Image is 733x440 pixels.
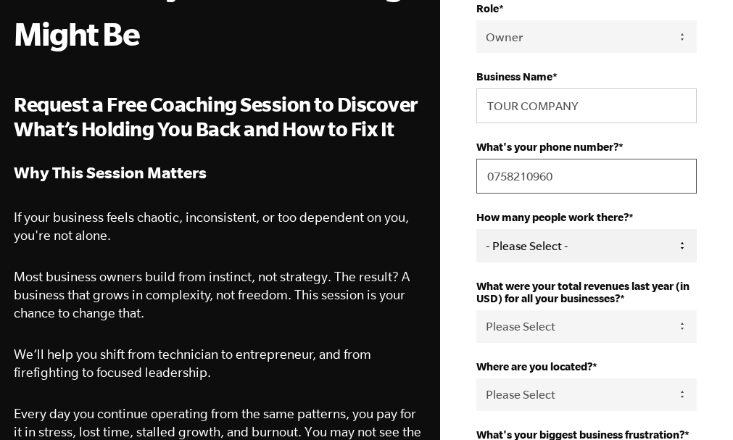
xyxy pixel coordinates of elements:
span: Request a Free Coaching Session to Discover What’s Holding You Back and How to Fix It [14,93,418,140]
strong: How many people work there? [476,211,629,223]
strong: What were your total revenues last year (in USD) for all your businesses? [476,280,689,304]
strong: Role [476,2,499,14]
span: We’ll help you shift from technician to entrepreneur, and from firefighting to focused leadership. [14,346,371,380]
span: If your business feels chaotic, inconsistent, or too dependent on you, you're not alone. [14,209,409,243]
strong: Why This Session Matters [14,163,207,181]
strong: Business Name [476,70,552,83]
iframe: Chat Widget [660,370,733,440]
strong: What's your phone number? [476,141,618,153]
span: Most business owners build from instinct, not strategy. The result? A business that grows in comp... [14,269,410,320]
strong: Where are you located? [476,360,592,373]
